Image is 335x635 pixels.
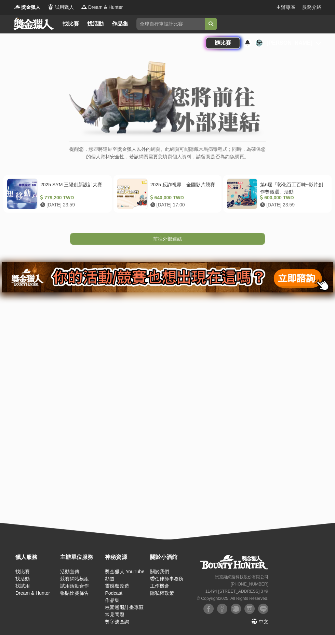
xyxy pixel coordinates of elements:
div: 第6屆「彰化百工百味~影片創作獎徵選」活動 [260,181,325,194]
a: 找比賽 [15,569,30,574]
a: 獎字號查詢 [105,619,129,624]
p: 提醒您，您即將連結至獎金獵人以外的網頁。此網頁可能隱藏木馬病毒程式；同時，為確保您的個人資料安全性，若該網頁需要您填寫個人資料，請留意是否為釣魚網頁。 [69,145,266,168]
a: 張貼比賽佈告 [60,590,89,596]
a: 辦比賽 [206,37,240,49]
a: 找活動 [15,576,30,581]
a: 第6屆「彰化百工百味~影片創作獎徵選」活動 600,000 TWD [DATE] 23:59 [223,175,332,213]
a: 主辦專區 [276,4,295,11]
small: 恩克斯網路科技股份有限公司 [215,575,268,579]
img: Facebook [203,604,214,614]
a: Logo試用獵人 [47,4,74,11]
div: [DATE] 23:59 [40,201,106,208]
div: [PERSON_NAME] [267,39,312,47]
small: [PHONE_NUMBER] [231,582,268,587]
a: 隱私權政策 [150,590,174,596]
a: 委任律師事務所 [150,576,184,581]
img: LINE [258,604,268,614]
a: 競賽網站模組 [60,576,89,581]
a: 前往外部連結 [70,233,265,245]
a: 活動宣傳 [60,569,79,574]
img: Logo [14,3,21,10]
img: Logo [81,3,88,10]
a: 關於我們 [150,569,169,574]
a: 工作機會 [150,583,169,589]
small: © Copyright 2025 . All Rights Reserved. [197,596,268,601]
span: 獎金獵人 [21,4,40,11]
img: Logo [47,3,54,10]
img: Facebook [217,604,227,614]
a: 找試用 [15,583,30,589]
a: 靈感魔改造 Podcast [105,583,129,596]
span: 中文 [259,619,268,624]
div: 關於小酒館 [150,553,191,561]
img: Instagram [244,604,255,614]
div: [DATE] 23:59 [260,201,325,208]
a: 試用活動合作 [60,583,89,589]
div: 2025 反詐視界—全國影片競賽 [150,181,216,194]
span: 前往外部連結 [153,236,182,242]
a: 找活動 [84,19,106,29]
a: 2025 反詐視界—全國影片競賽 640,000 TWD [DATE] 17:00 [113,175,222,213]
a: 作品集 [105,597,119,603]
a: 找比賽 [60,19,82,29]
a: 校園巡迴計畫專區 [105,605,143,610]
a: 2025 SYM 三陽創新設計大賽 779,200 TWD [DATE] 23:59 [3,175,112,213]
div: 主辦單位服務 [60,553,102,561]
div: 呂 [255,39,263,47]
div: 640,000 TWD [150,194,216,201]
a: Dream & Hunter [15,590,50,596]
a: 獎金獵人 YouTube 頻道 [105,569,144,581]
div: 神秘資源 [105,553,146,561]
span: 試用獵人 [55,4,74,11]
a: 常見問題 [105,612,124,617]
div: [DATE] 17:00 [150,201,216,208]
small: 11494 [STREET_ADDRESS] 3 樓 [205,589,268,594]
div: 獵人服務 [15,553,57,561]
a: 服務介紹 [302,4,321,11]
div: 600,000 TWD [260,194,325,201]
a: LogoDream & Hunter [81,4,123,11]
div: 2025 SYM 三陽創新設計大賽 [40,181,106,194]
input: 全球自行車設計比賽 [136,18,205,30]
div: 779,200 TWD [40,194,106,201]
img: Plurk [231,604,241,614]
a: 作品集 [109,19,131,29]
img: External Link Banner [69,61,266,138]
a: Logo獎金獵人 [14,4,40,11]
span: Dream & Hunter [88,4,123,11]
img: 905fc34d-8193-4fb2-a793-270a69788fd0.png [2,262,333,292]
